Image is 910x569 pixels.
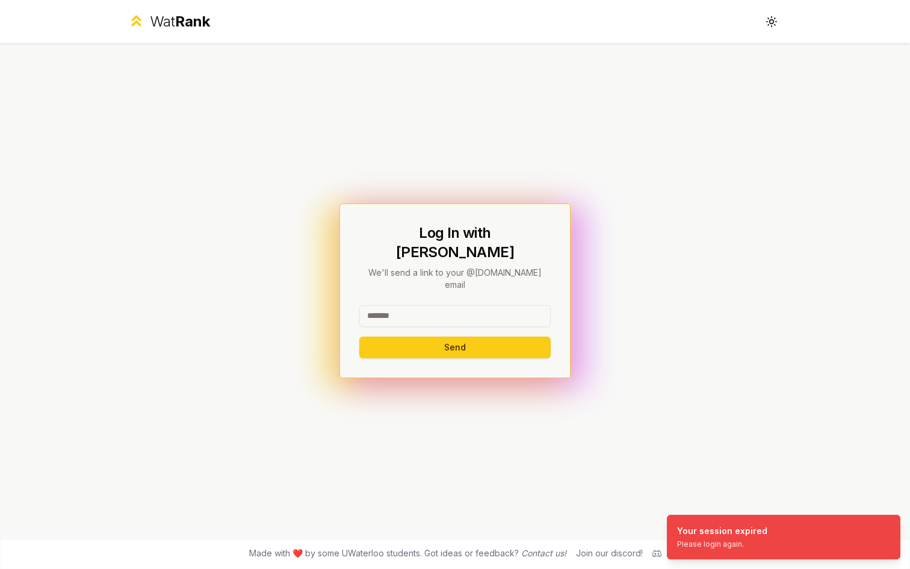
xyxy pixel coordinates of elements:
[576,547,643,559] div: Join our discord!
[249,547,566,559] span: Made with ❤️ by some UWaterloo students. Got ideas or feedback?
[677,525,767,537] div: Your session expired
[677,539,767,549] div: Please login again.
[175,13,210,30] span: Rank
[359,223,551,262] h1: Log In with [PERSON_NAME]
[521,548,566,558] a: Contact us!
[359,267,551,291] p: We'll send a link to your @[DOMAIN_NAME] email
[359,337,551,358] button: Send
[128,12,210,31] a: WatRank
[150,12,210,31] div: Wat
